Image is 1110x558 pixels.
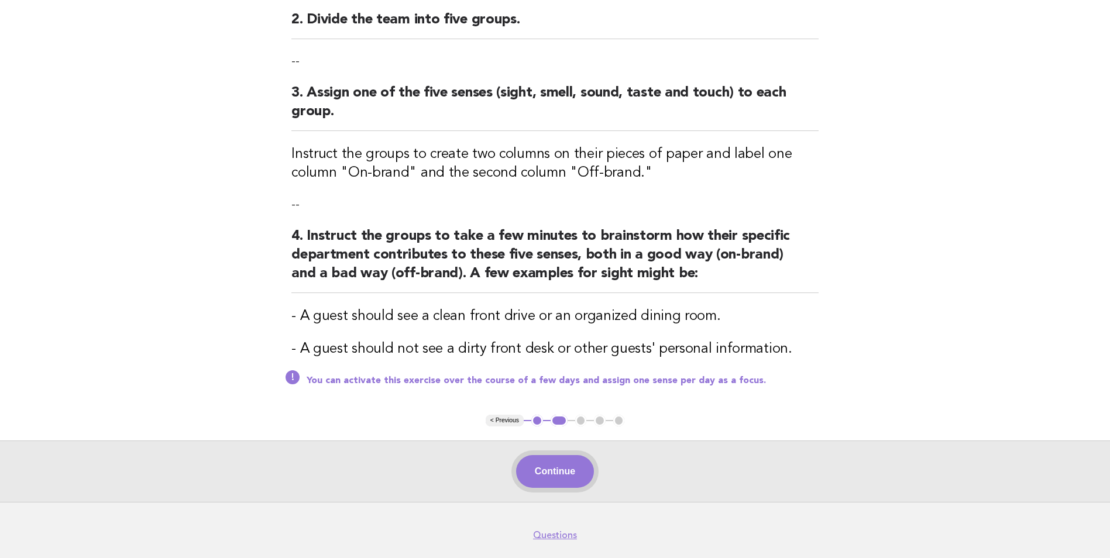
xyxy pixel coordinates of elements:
button: 1 [531,415,543,426]
button: < Previous [486,415,524,426]
h3: Instruct the groups to create two columns on their pieces of paper and label one column "On-brand... [291,145,819,182]
h3: - A guest should not see a dirty front desk or other guests' personal information. [291,340,819,359]
p: -- [291,53,819,70]
p: -- [291,197,819,213]
a: Questions [533,529,577,541]
h2: 3. Assign one of the five senses (sight, smell, sound, taste and touch) to each group. [291,84,819,131]
h2: 4. Instruct the groups to take a few minutes to brainstorm how their specific department contribu... [291,227,819,293]
button: 2 [551,415,568,426]
h3: - A guest should see a clean front drive or an organized dining room. [291,307,819,326]
button: Continue [516,455,594,488]
p: You can activate this exercise over the course of a few days and assign one sense per day as a fo... [307,375,819,387]
h2: 2. Divide the team into five groups. [291,11,819,39]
